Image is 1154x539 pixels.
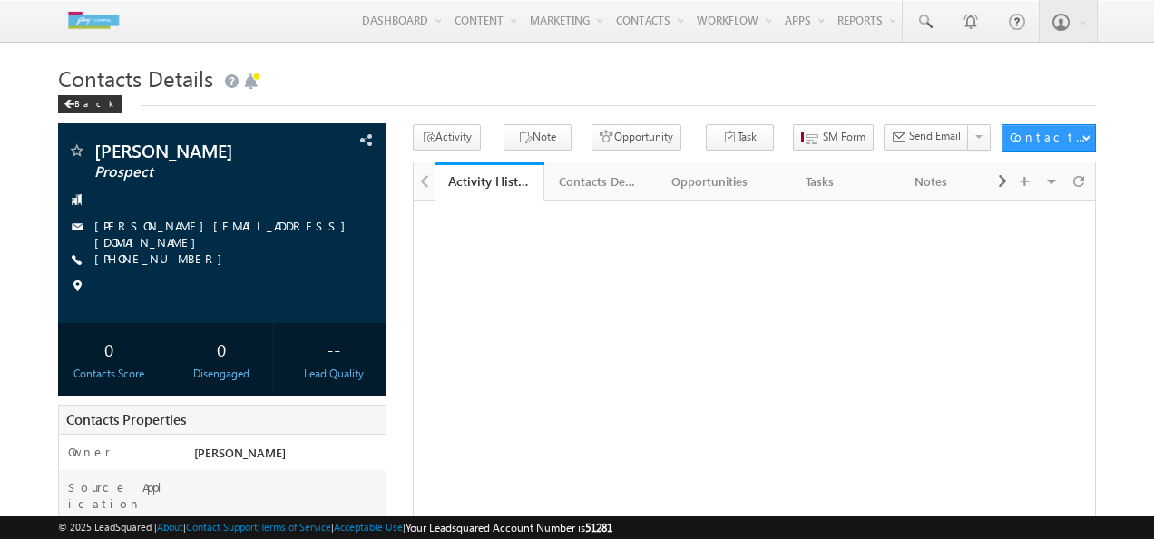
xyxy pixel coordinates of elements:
div: Tasks [780,171,860,192]
button: Task [706,124,774,151]
span: [PERSON_NAME] [94,142,296,160]
a: Contacts Details [544,162,655,201]
div: -- [287,332,380,366]
button: SM Form [793,124,874,151]
a: Opportunities [655,162,766,201]
button: Opportunity [592,124,681,151]
a: [PERSON_NAME][EMAIL_ADDRESS][DOMAIN_NAME] [94,218,355,250]
a: Activity History [435,162,545,201]
span: Send Email [909,128,961,144]
button: Activity [413,124,481,151]
span: Your Leadsquared Account Number is [406,521,612,534]
li: Contacts Details [544,162,655,199]
a: Tasks [766,162,876,201]
a: About [157,521,183,533]
a: Acceptable Use [334,521,403,533]
div: 0 [63,332,156,366]
div: Disengaged [174,366,268,382]
span: [PHONE_NUMBER] [94,250,231,269]
label: Owner [68,444,111,460]
a: Terms of Service [260,521,331,533]
div: Contacts Details [559,171,639,192]
div: Activity History [448,172,532,190]
div: Contacts Actions [1010,129,1087,145]
button: Send Email [884,124,969,151]
div: 0 [174,332,268,366]
label: Source Application [68,479,178,512]
div: Contacts Score [63,366,156,382]
div: Lead Quality [287,366,380,382]
span: [PERSON_NAME] [194,445,286,460]
a: Contact Support [186,521,258,533]
button: Contacts Actions [1002,124,1096,152]
div: Back [58,95,122,113]
div: Opportunities [670,171,749,192]
span: SM Form [823,129,865,145]
a: Back [58,94,132,110]
img: Custom Logo [58,5,129,36]
span: © 2025 LeadSquared | | | | | [58,519,612,536]
span: Prospect [94,163,296,181]
span: Contacts Properties [66,410,186,428]
span: Contacts Details [58,64,213,93]
button: Note [504,124,572,151]
a: Notes [876,162,987,201]
div: Notes [891,171,971,192]
span: 51281 [585,521,612,534]
li: Activity History [435,162,545,199]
